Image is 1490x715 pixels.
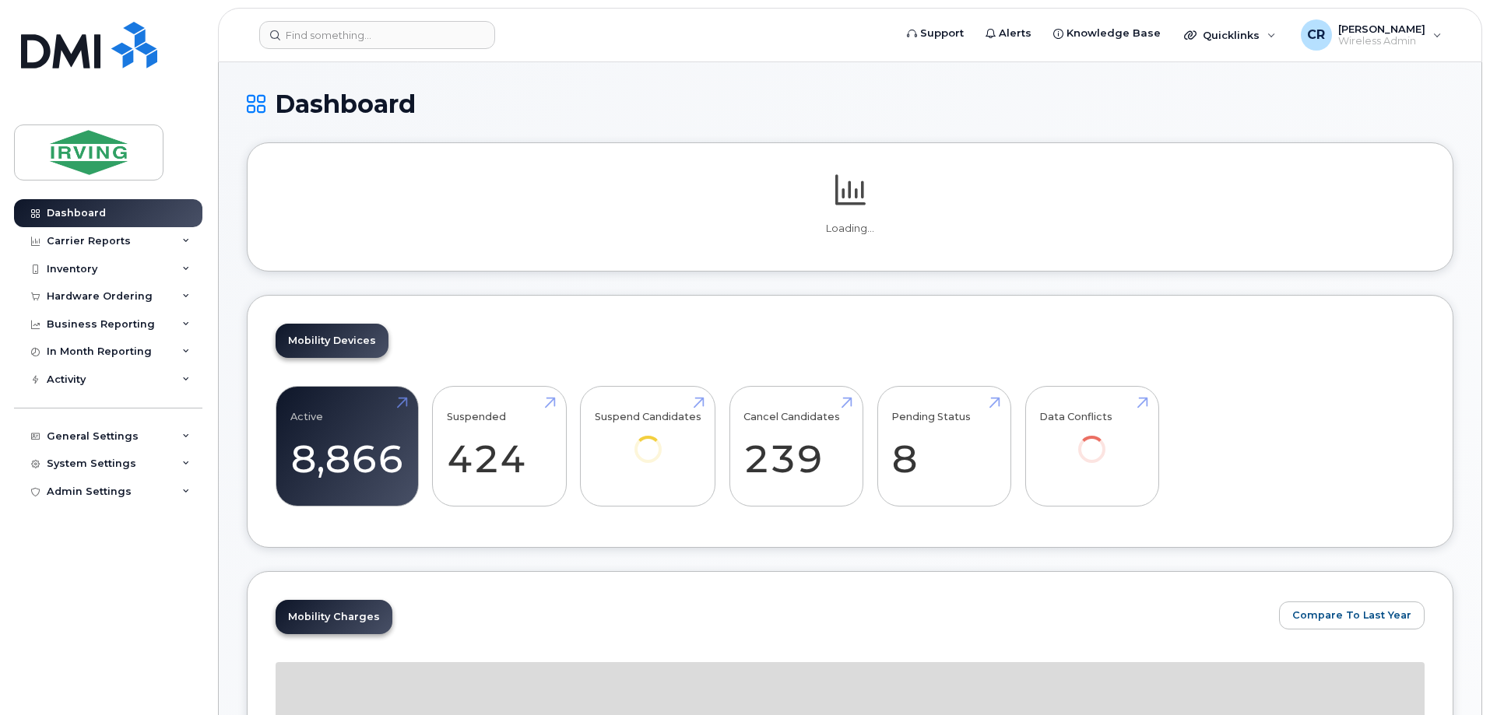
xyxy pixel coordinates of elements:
a: Data Conflicts [1039,395,1144,485]
a: Mobility Charges [276,600,392,634]
button: Compare To Last Year [1279,601,1425,629]
p: Loading... [276,222,1425,236]
a: Active 8,866 [290,395,404,498]
a: Suspended 424 [447,395,552,498]
a: Cancel Candidates 239 [743,395,849,498]
span: Compare To Last Year [1292,608,1411,622]
a: Mobility Devices [276,324,388,358]
h1: Dashboard [247,90,1453,117]
a: Pending Status 8 [891,395,996,498]
a: Suspend Candidates [595,395,701,485]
